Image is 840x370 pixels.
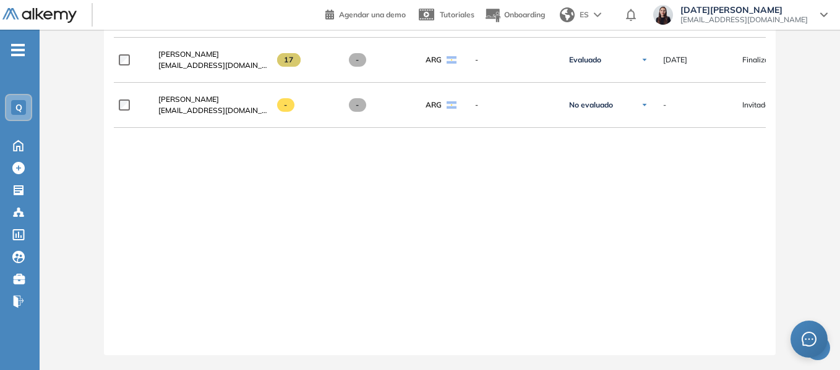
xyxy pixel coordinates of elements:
span: Agendar una demo [339,10,406,19]
span: [EMAIL_ADDRESS][DOMAIN_NAME] [158,105,267,116]
span: [EMAIL_ADDRESS][DOMAIN_NAME] [158,60,267,71]
span: Q [15,103,22,112]
span: message [802,332,816,347]
span: Evaluado [569,55,601,65]
span: [PERSON_NAME] [158,95,219,104]
img: ARG [447,56,456,64]
span: - [663,99,666,111]
span: - [475,54,554,65]
span: - [349,98,367,112]
span: [PERSON_NAME] [158,49,219,59]
a: [PERSON_NAME] [158,94,267,105]
img: world [560,7,575,22]
a: Agendar una demo [325,6,406,21]
span: Tutoriales [440,10,474,19]
span: ARG [426,99,442,111]
span: - [277,98,295,112]
img: Logo [2,8,77,23]
span: [DATE] [663,54,687,65]
span: Invitado [742,99,769,111]
span: [EMAIL_ADDRESS][DOMAIN_NAME] [680,15,808,25]
img: Ícono de flecha [641,101,648,109]
span: 17 [277,53,301,67]
span: Onboarding [504,10,545,19]
span: ES [580,9,589,20]
img: Ícono de flecha [641,56,648,64]
span: [DATE][PERSON_NAME] [680,5,808,15]
span: No evaluado [569,100,613,110]
span: - [475,99,554,111]
button: Onboarding [484,2,545,28]
span: - [349,53,367,67]
a: [PERSON_NAME] [158,49,267,60]
span: Finalizado [742,54,778,65]
span: ARG [426,54,442,65]
i: - [11,49,25,51]
img: ARG [447,101,456,109]
img: arrow [594,12,601,17]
